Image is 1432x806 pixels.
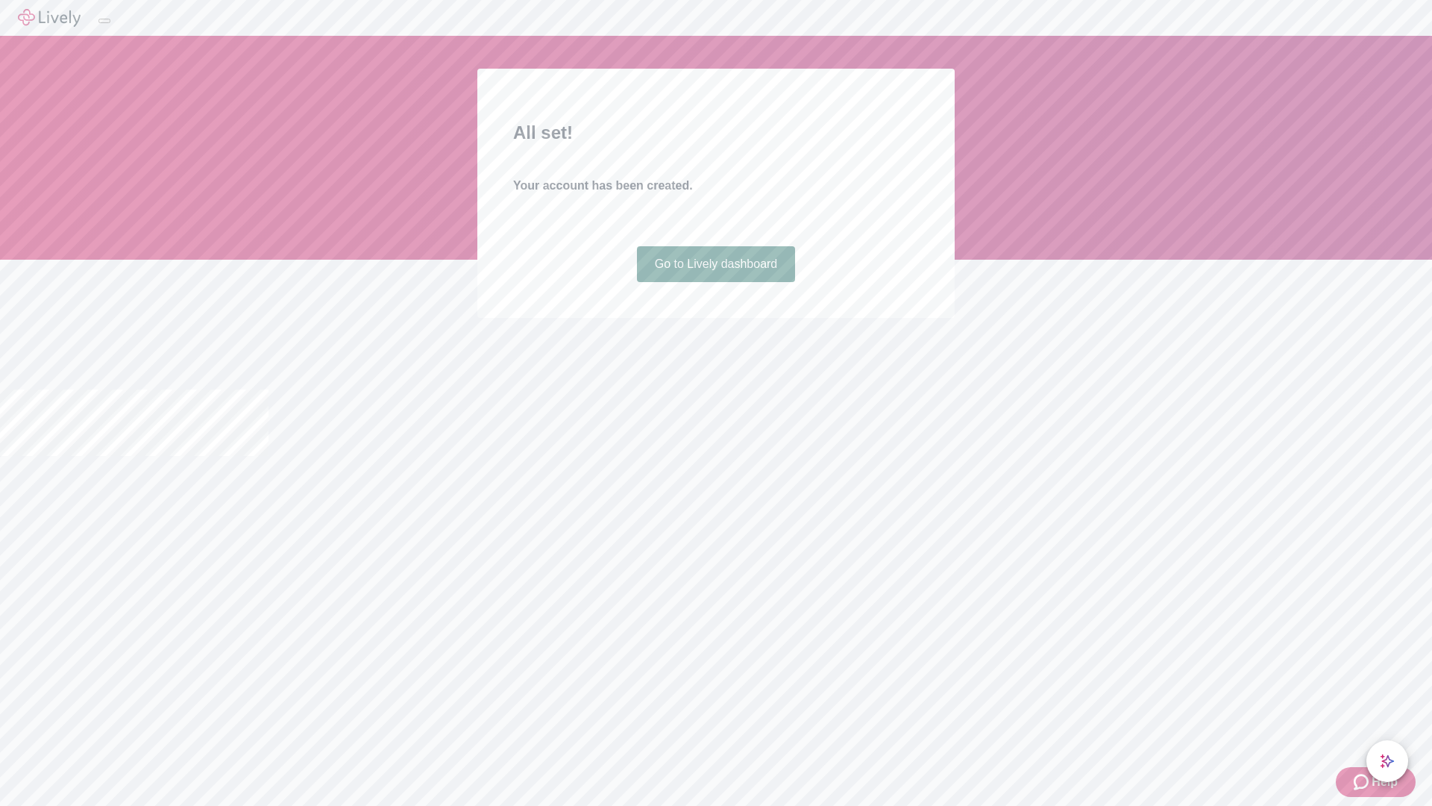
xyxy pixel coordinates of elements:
[98,19,110,23] button: Log out
[637,246,796,282] a: Go to Lively dashboard
[1380,754,1395,769] svg: Lively AI Assistant
[1366,740,1408,782] button: chat
[513,177,919,195] h4: Your account has been created.
[18,9,81,27] img: Lively
[1336,767,1416,797] button: Zendesk support iconHelp
[513,119,919,146] h2: All set!
[1354,773,1372,791] svg: Zendesk support icon
[1372,773,1398,791] span: Help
